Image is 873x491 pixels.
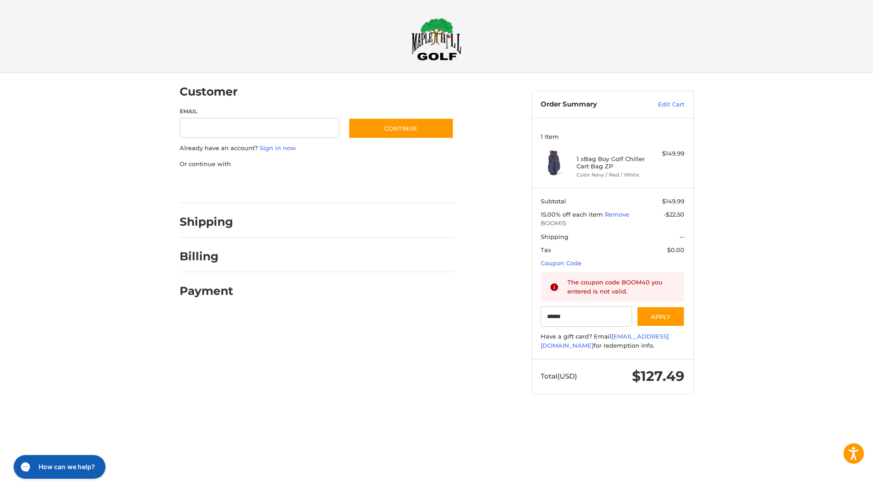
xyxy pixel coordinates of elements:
p: Already have an account? [180,144,454,153]
img: Maple Hill Golf [411,18,462,61]
iframe: Gorgias live chat messenger [9,452,108,482]
h3: Order Summary [541,100,638,109]
div: $149.99 [648,149,684,158]
div: The coupon code BOOM40 you entered is not valid. [567,278,676,296]
h2: Customer [180,85,238,99]
span: Tax [541,246,551,253]
span: BOOM15 [541,219,684,228]
a: Coupon Code [541,259,582,267]
span: 15.00% off each item [541,211,605,218]
input: Gift Certificate or Coupon Code [541,306,632,327]
h3: 1 Item [541,133,684,140]
a: Edit Cart [638,100,684,109]
span: Total (USD) [541,372,577,380]
button: Apply [637,306,685,327]
iframe: PayPal-paylater [254,177,322,194]
li: Color Navy / Red / White [577,171,646,179]
p: Or continue with [180,160,454,169]
a: [EMAIL_ADDRESS][DOMAIN_NAME] [541,333,669,349]
span: Subtotal [541,197,566,205]
span: -- [680,233,684,240]
iframe: PayPal-paypal [176,177,245,194]
h2: Shipping [180,215,233,229]
span: Shipping [541,233,568,240]
a: Sign in now [260,144,296,152]
h4: 1 x Bag Boy Golf Chiller Cart Bag ZP [577,155,646,170]
div: Have a gift card? Email for redemption info. [541,332,684,350]
button: Continue [348,118,454,139]
h2: Billing [180,249,233,263]
iframe: PayPal-venmo [331,177,399,194]
h2: Payment [180,284,233,298]
span: $0.00 [667,246,684,253]
span: $149.99 [662,197,684,205]
a: Remove [605,211,629,218]
span: $127.49 [632,368,684,385]
label: Email [180,107,340,116]
span: -$22.50 [663,211,684,218]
